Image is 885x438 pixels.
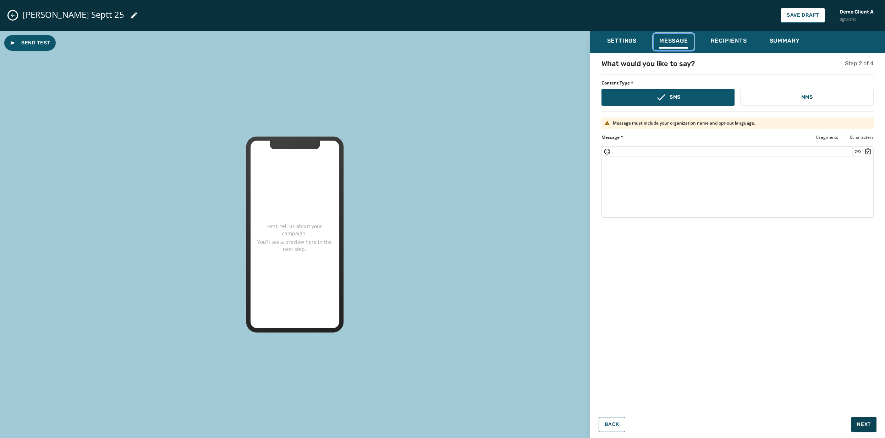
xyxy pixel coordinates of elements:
[705,34,753,50] button: Recipients
[851,417,876,432] button: Next
[711,37,747,44] span: Recipients
[801,94,813,101] p: MMS
[781,8,825,23] button: Save Draft
[601,34,642,50] button: Settings
[254,223,335,237] p: First, tell us about your campaign.
[850,135,874,140] span: 0 characters
[601,59,695,69] h4: What would you like to say?
[764,34,806,50] button: Summary
[670,94,681,101] p: SMS
[854,148,861,155] button: Insert Short Link
[654,34,694,50] button: Message
[613,120,755,126] p: Message must include your organization name and opt-out language.
[770,37,800,44] span: Summary
[601,80,874,86] span: Content Type *
[840,9,874,16] span: Demo Client A
[864,148,872,155] button: Insert Survey
[604,148,611,155] button: Insert Emoji
[601,135,623,140] label: Message *
[607,37,637,44] span: Settings
[605,422,620,427] span: Back
[740,89,874,106] button: MMS
[599,417,626,432] button: Back
[659,37,688,44] span: Message
[857,421,871,428] span: Next
[254,239,335,253] p: You'll see a preview here in the next step.
[601,89,735,106] button: SMS
[816,135,838,140] span: 0 segments
[845,59,874,68] h5: Step 2 of 4
[840,16,874,22] span: dgt8vznd
[787,12,819,18] span: Save Draft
